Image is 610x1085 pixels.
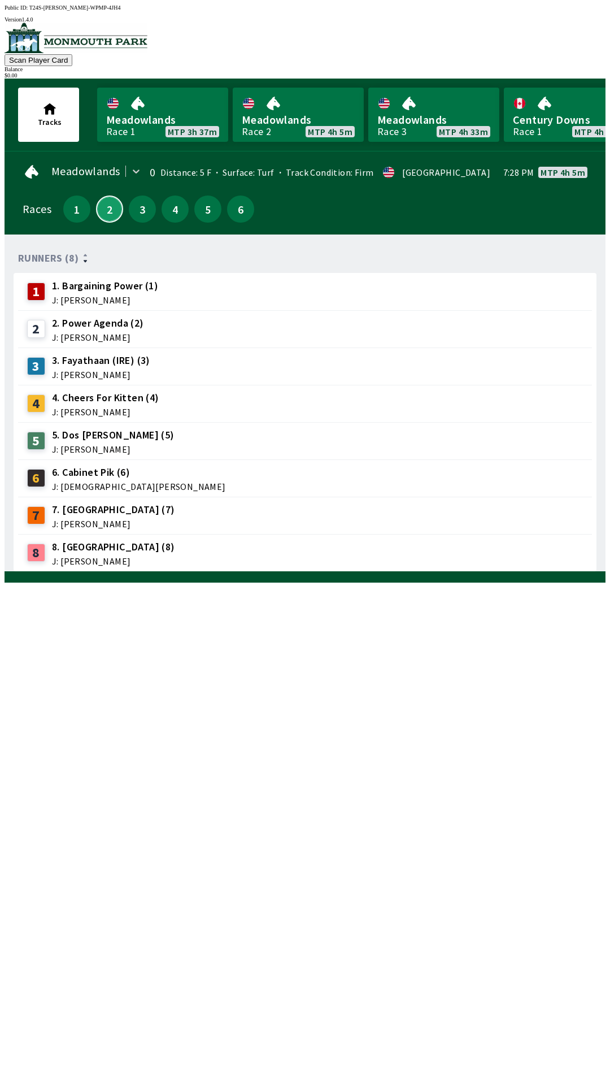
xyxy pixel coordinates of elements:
[96,196,123,223] button: 2
[52,445,175,454] span: J: [PERSON_NAME]
[242,127,271,136] div: Race 2
[230,205,251,213] span: 6
[5,72,605,79] div: $ 0.00
[541,168,585,177] span: MTP 4h 5m
[52,353,150,368] span: 3. Fayathaan (IRE) (3)
[233,88,364,142] a: MeadowlandsRace 2MTP 4h 5m
[52,333,144,342] span: J: [PERSON_NAME]
[52,482,226,491] span: J: [DEMOGRAPHIC_DATA][PERSON_NAME]
[52,540,175,554] span: 8. [GEOGRAPHIC_DATA] (8)
[52,557,175,566] span: J: [PERSON_NAME]
[97,88,228,142] a: MeadowlandsRace 1MTP 3h 37m
[52,465,226,480] span: 6. Cabinet Pik (6)
[52,519,175,528] span: J: [PERSON_NAME]
[5,5,605,11] div: Public ID:
[402,168,490,177] div: [GEOGRAPHIC_DATA]
[52,390,159,405] span: 4. Cheers For Kitten (4)
[52,502,175,517] span: 7. [GEOGRAPHIC_DATA] (7)
[27,544,45,562] div: 8
[18,88,79,142] button: Tracks
[227,196,254,223] button: 6
[27,357,45,375] div: 3
[168,127,217,136] span: MTP 3h 37m
[63,196,90,223] button: 1
[52,316,144,331] span: 2. Power Agenda (2)
[27,394,45,413] div: 4
[5,23,147,53] img: venue logo
[513,127,542,136] div: Race 1
[52,407,159,416] span: J: [PERSON_NAME]
[27,432,45,450] div: 5
[52,428,175,442] span: 5. Dos [PERSON_NAME] (5)
[51,167,120,176] span: Meadowlands
[132,205,153,213] span: 3
[27,506,45,524] div: 7
[29,5,121,11] span: T24S-[PERSON_NAME]-WPMP-4JH4
[27,469,45,487] div: 6
[377,112,490,127] span: Meadowlands
[242,112,355,127] span: Meadowlands
[27,283,45,301] div: 1
[106,127,136,136] div: Race 1
[38,117,62,127] span: Tracks
[439,127,488,136] span: MTP 4h 33m
[149,168,156,177] div: 0
[129,196,156,223] button: 3
[52,370,150,379] span: J: [PERSON_NAME]
[5,16,605,23] div: Version 1.4.0
[52,296,158,305] span: J: [PERSON_NAME]
[211,167,274,178] span: Surface: Turf
[164,205,186,213] span: 4
[197,205,219,213] span: 5
[160,167,211,178] span: Distance: 5 F
[106,112,219,127] span: Meadowlands
[274,167,374,178] span: Track Condition: Firm
[503,168,534,177] span: 7:28 PM
[377,127,407,136] div: Race 3
[18,254,79,263] span: Runners (8)
[5,54,72,66] button: Scan Player Card
[66,205,88,213] span: 1
[5,66,605,72] div: Balance
[308,127,352,136] span: MTP 4h 5m
[162,196,189,223] button: 4
[52,279,158,293] span: 1. Bargaining Power (1)
[368,88,499,142] a: MeadowlandsRace 3MTP 4h 33m
[194,196,221,223] button: 5
[27,320,45,338] div: 2
[18,253,592,264] div: Runners (8)
[23,205,51,214] div: Races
